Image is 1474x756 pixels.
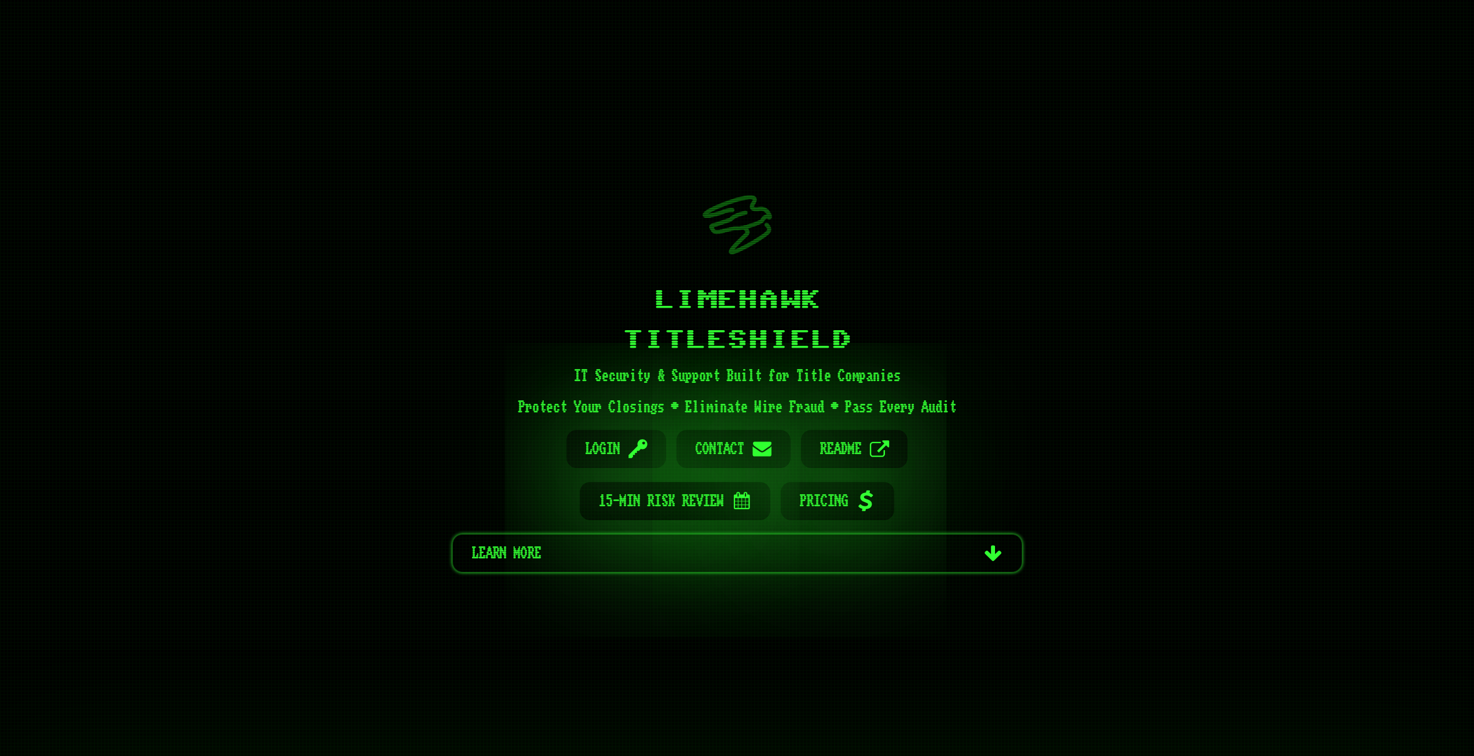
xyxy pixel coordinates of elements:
[452,367,1022,385] h1: IT Security & Support Built for Title Companies
[452,287,1022,313] h1: Limehawk
[452,327,1022,353] p: TitleShield
[599,482,724,520] span: 15-Min Risk Review
[696,430,744,468] span: Contact
[781,482,895,520] a: Pricing
[472,535,976,572] span: Learn more
[820,430,862,468] span: README
[580,482,770,520] a: 15-Min Risk Review
[566,430,667,468] a: Login
[800,482,848,520] span: Pricing
[452,534,1022,572] a: Learn more
[586,430,620,468] span: Login
[676,430,791,468] a: Contact
[452,399,1022,416] h1: Protect Your Closings • Eliminate Wire Fraud • Pass Every Audit
[801,430,908,468] a: README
